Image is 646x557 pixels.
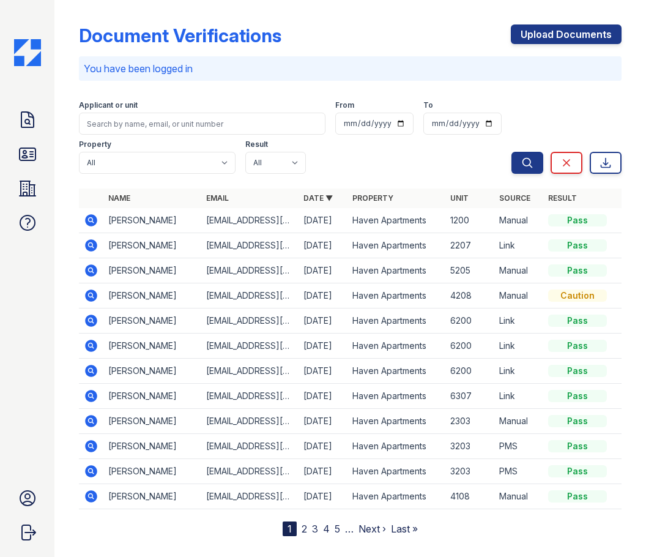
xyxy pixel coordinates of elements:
[494,359,543,384] td: Link
[548,490,607,503] div: Pass
[323,523,330,535] a: 4
[201,334,299,359] td: [EMAIL_ADDRESS][DOMAIN_NAME]
[103,459,201,484] td: [PERSON_NAME]
[201,308,299,334] td: [EMAIL_ADDRESS][DOMAIN_NAME]
[347,409,445,434] td: Haven Apartments
[103,258,201,283] td: [PERSON_NAME]
[201,233,299,258] td: [EMAIL_ADDRESS][DOMAIN_NAME]
[201,384,299,409] td: [EMAIL_ADDRESS][DOMAIN_NAME]
[283,521,297,536] div: 1
[423,100,433,110] label: To
[445,434,494,459] td: 3203
[494,308,543,334] td: Link
[347,484,445,509] td: Haven Apartments
[201,484,299,509] td: [EMAIL_ADDRESS][DOMAIN_NAME]
[494,334,543,359] td: Link
[335,523,340,535] a: 5
[445,308,494,334] td: 6200
[201,283,299,308] td: [EMAIL_ADDRESS][DOMAIN_NAME]
[299,484,347,509] td: [DATE]
[494,409,543,434] td: Manual
[302,523,307,535] a: 2
[494,484,543,509] td: Manual
[548,415,607,427] div: Pass
[445,484,494,509] td: 4108
[201,208,299,233] td: [EMAIL_ADDRESS][DOMAIN_NAME]
[312,523,318,535] a: 3
[201,409,299,434] td: [EMAIL_ADDRESS][DOMAIN_NAME]
[347,283,445,308] td: Haven Apartments
[79,100,138,110] label: Applicant or unit
[347,434,445,459] td: Haven Apartments
[450,193,469,203] a: Unit
[494,459,543,484] td: PMS
[108,193,130,203] a: Name
[299,258,347,283] td: [DATE]
[84,61,617,76] p: You have been logged in
[335,100,354,110] label: From
[103,308,201,334] td: [PERSON_NAME]
[548,390,607,402] div: Pass
[548,193,577,203] a: Result
[103,409,201,434] td: [PERSON_NAME]
[548,365,607,377] div: Pass
[299,434,347,459] td: [DATE]
[358,523,386,535] a: Next ›
[494,283,543,308] td: Manual
[103,233,201,258] td: [PERSON_NAME]
[445,283,494,308] td: 4208
[245,140,268,149] label: Result
[347,233,445,258] td: Haven Apartments
[548,214,607,226] div: Pass
[445,409,494,434] td: 2303
[299,359,347,384] td: [DATE]
[347,258,445,283] td: Haven Apartments
[103,208,201,233] td: [PERSON_NAME]
[347,384,445,409] td: Haven Apartments
[347,359,445,384] td: Haven Apartments
[79,24,281,47] div: Document Verifications
[347,208,445,233] td: Haven Apartments
[499,193,530,203] a: Source
[299,208,347,233] td: [DATE]
[201,434,299,459] td: [EMAIL_ADDRESS][DOMAIN_NAME]
[299,409,347,434] td: [DATE]
[79,113,325,135] input: Search by name, email, or unit number
[103,283,201,308] td: [PERSON_NAME]
[548,315,607,327] div: Pass
[548,340,607,352] div: Pass
[445,459,494,484] td: 3203
[299,283,347,308] td: [DATE]
[347,334,445,359] td: Haven Apartments
[445,208,494,233] td: 1200
[303,193,333,203] a: Date ▼
[103,334,201,359] td: [PERSON_NAME]
[103,484,201,509] td: [PERSON_NAME]
[494,258,543,283] td: Manual
[201,459,299,484] td: [EMAIL_ADDRESS][DOMAIN_NAME]
[299,459,347,484] td: [DATE]
[445,233,494,258] td: 2207
[299,308,347,334] td: [DATE]
[345,521,354,536] span: …
[548,239,607,252] div: Pass
[347,459,445,484] td: Haven Apartments
[445,258,494,283] td: 5205
[548,264,607,277] div: Pass
[548,440,607,452] div: Pass
[103,384,201,409] td: [PERSON_NAME]
[494,434,543,459] td: PMS
[445,334,494,359] td: 6200
[201,258,299,283] td: [EMAIL_ADDRESS][DOMAIN_NAME]
[14,39,41,66] img: CE_Icon_Blue-c292c112584629df590d857e76928e9f676e5b41ef8f769ba2f05ee15b207248.png
[103,359,201,384] td: [PERSON_NAME]
[445,359,494,384] td: 6200
[206,193,229,203] a: Email
[548,290,607,302] div: Caution
[299,384,347,409] td: [DATE]
[103,434,201,459] td: [PERSON_NAME]
[494,208,543,233] td: Manual
[352,193,393,203] a: Property
[79,140,111,149] label: Property
[494,233,543,258] td: Link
